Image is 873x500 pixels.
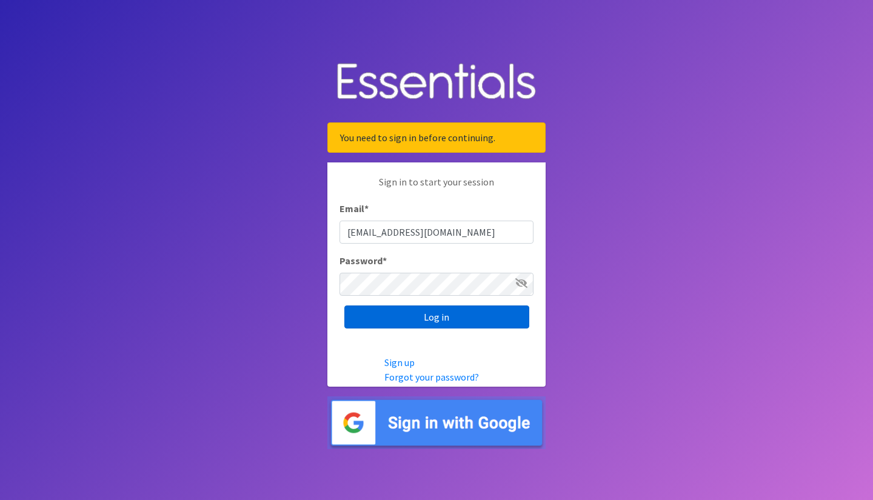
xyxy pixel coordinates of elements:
[384,356,415,368] a: Sign up
[364,202,369,215] abbr: required
[327,51,546,113] img: Human Essentials
[339,253,387,268] label: Password
[327,122,546,153] div: You need to sign in before continuing.
[344,305,529,328] input: Log in
[339,201,369,216] label: Email
[384,371,479,383] a: Forgot your password?
[383,255,387,267] abbr: required
[339,175,533,201] p: Sign in to start your session
[327,396,546,449] img: Sign in with Google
